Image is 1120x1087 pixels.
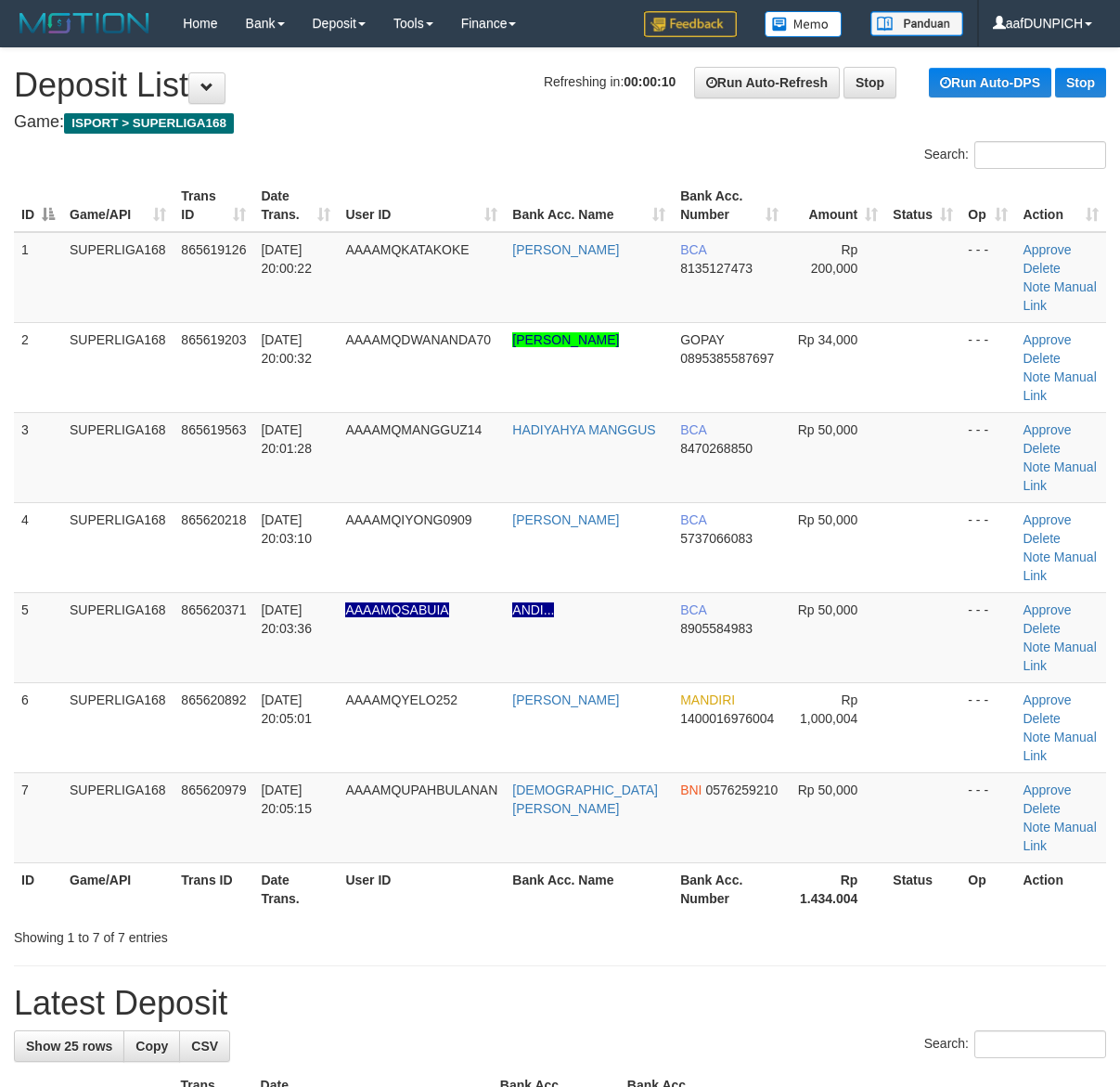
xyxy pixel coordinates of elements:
[345,692,457,707] span: AAAAMQYELO252
[345,242,469,257] span: AAAAMQKATAKOKE
[62,232,174,323] td: SUPERLIGA168
[261,332,312,366] span: [DATE] 20:00:32
[261,602,312,636] span: [DATE] 20:03:36
[181,692,246,707] span: 865620892
[843,67,896,98] a: Stop
[811,242,858,276] span: Rp 200,000
[1023,351,1060,366] a: Delete
[14,921,453,947] div: Showing 1 to 7 of 7 entries
[680,692,735,707] span: MANDIRI
[1015,862,1106,915] th: Action
[680,531,753,546] span: Copy 5737066083 to clipboard
[929,68,1051,97] a: Run Auto-DPS
[680,711,774,726] span: Copy 1400016976004 to clipboard
[705,783,778,797] span: Copy 0576259210 to clipboard
[345,783,497,797] span: AAAAMQUPAHBULANAN
[1023,441,1060,456] a: Delete
[1023,422,1071,437] a: Approve
[544,74,676,89] span: Refreshing in:
[798,422,858,437] span: Rp 50,000
[1023,369,1050,384] a: Note
[624,74,676,89] strong: 00:00:10
[181,332,246,347] span: 865619203
[14,179,62,232] th: ID: activate to sort column descending
[680,441,753,456] span: Copy 8470268850 to clipboard
[1023,602,1071,617] a: Approve
[673,179,786,232] th: Bank Acc. Number: activate to sort column ascending
[62,682,174,772] td: SUPERLIGA168
[960,322,1015,412] td: - - -
[798,332,858,347] span: Rp 34,000
[512,692,619,707] a: [PERSON_NAME]
[261,692,312,726] span: [DATE] 20:05:01
[512,242,619,257] a: [PERSON_NAME]
[14,502,62,592] td: 4
[1023,730,1050,744] a: Note
[253,862,338,915] th: Date Trans.
[870,11,963,36] img: panduan.png
[62,412,174,502] td: SUPERLIGA168
[1023,332,1071,347] a: Approve
[680,422,706,437] span: BCA
[512,512,619,527] a: [PERSON_NAME]
[14,113,1106,132] h4: Game:
[680,512,706,527] span: BCA
[181,242,246,257] span: 865619126
[62,862,174,915] th: Game/API
[1023,369,1096,403] a: Manual Link
[338,179,505,232] th: User ID: activate to sort column ascending
[62,772,174,862] td: SUPERLIGA168
[261,512,312,546] span: [DATE] 20:03:10
[135,1039,168,1054] span: Copy
[694,67,840,98] a: Run Auto-Refresh
[1023,640,1050,654] a: Note
[1023,621,1060,636] a: Delete
[1023,820,1050,835] a: Note
[1023,531,1060,546] a: Delete
[924,1030,1106,1058] label: Search:
[786,862,885,915] th: Rp 1.434.004
[338,862,505,915] th: User ID
[181,422,246,437] span: 865619563
[1055,68,1106,97] a: Stop
[64,113,234,134] span: ISPORT > SUPERLIGA168
[62,502,174,592] td: SUPERLIGA168
[14,862,62,915] th: ID
[680,602,706,617] span: BCA
[680,332,724,347] span: GOPAY
[14,985,1106,1022] h1: Latest Deposit
[123,1030,180,1062] a: Copy
[1023,820,1096,853] a: Manual Link
[960,179,1015,232] th: Op: activate to sort column ascending
[680,261,753,276] span: Copy 8135127473 to clipboard
[1023,279,1050,294] a: Note
[14,1030,124,1062] a: Show 25 rows
[924,141,1106,169] label: Search:
[1023,512,1071,527] a: Approve
[181,602,246,617] span: 865620371
[512,783,658,816] a: [DEMOGRAPHIC_DATA][PERSON_NAME]
[960,232,1015,323] td: - - -
[786,179,885,232] th: Amount: activate to sort column ascending
[974,1030,1106,1058] input: Search:
[1023,459,1096,493] a: Manual Link
[14,412,62,502] td: 3
[174,862,253,915] th: Trans ID
[14,322,62,412] td: 2
[885,862,960,915] th: Status
[1023,242,1071,257] a: Approve
[960,412,1015,502] td: - - -
[174,179,253,232] th: Trans ID: activate to sort column ascending
[505,179,673,232] th: Bank Acc. Name: activate to sort column ascending
[644,11,737,37] img: Feedback.jpg
[14,772,62,862] td: 7
[62,179,174,232] th: Game/API: activate to sort column ascending
[1023,730,1096,763] a: Manual Link
[181,783,246,797] span: 865620979
[673,862,786,915] th: Bank Acc. Number
[14,592,62,682] td: 5
[1015,179,1106,232] th: Action: activate to sort column ascending
[798,512,858,527] span: Rp 50,000
[62,592,174,682] td: SUPERLIGA168
[345,602,448,617] span: Nama rekening ada tanda titik/strip, harap diedit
